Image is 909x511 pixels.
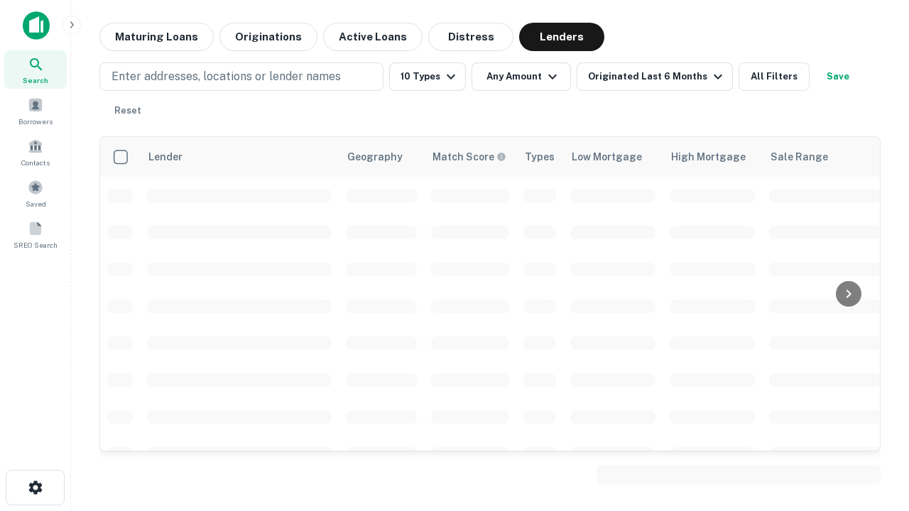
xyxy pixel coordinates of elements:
th: Sale Range [762,137,890,177]
iframe: Chat Widget [838,397,909,466]
div: High Mortgage [671,148,746,165]
div: Lender [148,148,183,165]
button: Reset [105,97,151,125]
a: Saved [4,174,67,212]
button: Enter addresses, locations or lender names [99,62,383,91]
a: Contacts [4,133,67,171]
th: Geography [339,137,424,177]
th: Types [516,137,563,177]
button: Distress [428,23,513,51]
th: Low Mortgage [563,137,663,177]
div: Capitalize uses an advanced AI algorithm to match your search with the best lender. The match sco... [432,149,506,165]
button: Active Loans [323,23,423,51]
span: Contacts [21,157,50,168]
th: Lender [140,137,339,177]
p: Enter addresses, locations or lender names [111,68,341,85]
img: capitalize-icon.png [23,11,50,40]
div: Low Mortgage [572,148,642,165]
a: SREO Search [4,215,67,253]
th: High Mortgage [663,137,762,177]
span: Search [23,75,48,86]
div: Geography [347,148,403,165]
button: Originations [219,23,317,51]
button: Maturing Loans [99,23,214,51]
button: Save your search to get updates of matches that match your search criteria. [815,62,861,91]
th: Capitalize uses an advanced AI algorithm to match your search with the best lender. The match sco... [424,137,516,177]
div: Types [525,148,555,165]
a: Search [4,50,67,89]
span: Borrowers [18,116,53,127]
button: Originated Last 6 Months [577,62,733,91]
a: Borrowers [4,92,67,130]
span: Saved [26,198,46,209]
span: SREO Search [13,239,58,251]
div: Sale Range [771,148,828,165]
div: Originated Last 6 Months [588,68,726,85]
button: Any Amount [472,62,571,91]
button: Lenders [519,23,604,51]
button: All Filters [739,62,810,91]
h6: Match Score [432,149,504,165]
button: 10 Types [389,62,466,91]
